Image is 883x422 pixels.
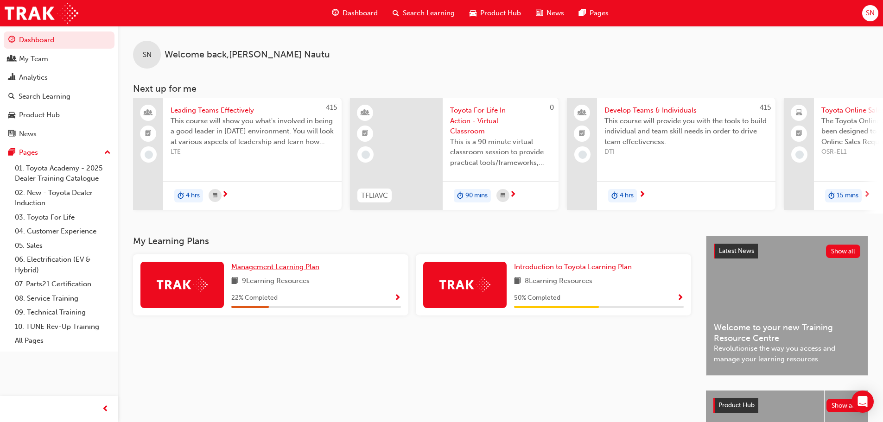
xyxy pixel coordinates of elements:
span: duration-icon [457,190,464,202]
a: pages-iconPages [572,4,616,23]
a: Management Learning Plan [231,262,323,272]
span: 4 hrs [186,190,200,201]
span: Product Hub [718,401,755,409]
a: 0TFLIAVCToyota For Life In Action - Virtual ClassroomThis is a 90 minute virtual classroom sessio... [350,98,559,210]
span: laptop-icon [796,107,802,119]
span: SN [143,50,152,60]
span: car-icon [470,7,476,19]
div: Open Intercom Messenger [851,391,874,413]
div: News [19,129,37,139]
span: booktick-icon [145,128,152,140]
a: Introduction to Toyota Learning Plan [514,262,635,272]
a: 04. Customer Experience [11,224,114,239]
span: learningRecordVerb_NONE-icon [795,151,804,159]
span: TFLIAVC [361,190,388,201]
button: DashboardMy TeamAnalyticsSearch LearningProduct HubNews [4,30,114,144]
span: Revolutionise the way you access and manage your learning resources. [714,343,860,364]
span: Welcome back , [PERSON_NAME] Nautu [165,50,330,60]
span: 9 Learning Resources [242,276,310,287]
span: DTI [604,147,768,157]
a: car-iconProduct Hub [462,4,528,23]
span: 15 mins [837,190,858,201]
a: Product Hub [4,107,114,124]
button: Show all [826,399,861,412]
a: All Pages [11,334,114,348]
span: 415 [326,103,337,112]
div: My Team [19,54,48,64]
a: Analytics [4,69,114,86]
img: Trak [5,3,78,24]
a: news-iconNews [528,4,572,23]
button: Show Progress [677,292,684,304]
span: learningResourceType_INSTRUCTOR_LED-icon [362,107,368,119]
span: This is a 90 minute virtual classroom session to provide practical tools/frameworks, behaviours a... [450,137,551,168]
img: Trak [439,277,490,292]
span: Management Learning Plan [231,263,319,271]
a: 07. Parts21 Certification [11,277,114,291]
span: LTE [171,147,334,157]
span: learningRecordVerb_NONE-icon [145,151,153,159]
span: booktick-icon [362,128,368,140]
span: guage-icon [332,7,339,19]
span: SN [866,8,875,19]
a: Latest NewsShow allWelcome to your new Training Resource CentreRevolutionise the way you access a... [706,236,868,376]
span: search-icon [393,7,399,19]
span: pages-icon [579,7,586,19]
span: chart-icon [8,74,15,82]
button: SN [862,5,878,21]
a: Dashboard [4,31,114,49]
span: 90 mins [465,190,488,201]
span: pages-icon [8,149,15,157]
span: 4 hrs [620,190,634,201]
span: calendar-icon [501,190,505,202]
span: book-icon [514,276,521,287]
button: Pages [4,144,114,161]
div: Search Learning [19,91,70,102]
span: Show Progress [677,294,684,302]
h3: My Learning Plans [133,236,691,246]
span: 0 [550,103,554,112]
span: duration-icon [178,190,184,202]
span: Toyota For Life In Action - Virtual Classroom [450,105,551,137]
span: news-icon [8,130,15,139]
a: 01. Toyota Academy - 2025 Dealer Training Catalogue [11,161,114,186]
span: learningRecordVerb_NONE-icon [578,151,587,159]
span: search-icon [8,93,15,101]
span: This course will show you what's involved in being a good leader in [DATE] environment. You will ... [171,116,334,147]
span: Product Hub [480,8,521,19]
span: duration-icon [611,190,618,202]
span: Show Progress [394,294,401,302]
a: 05. Sales [11,239,114,253]
a: Latest NewsShow all [714,244,860,258]
a: 10. TUNE Rev-Up Training [11,320,114,334]
button: Show Progress [394,292,401,304]
a: News [4,126,114,143]
span: Introduction to Toyota Learning Plan [514,263,632,271]
button: Show all [826,245,861,258]
a: My Team [4,50,114,68]
span: booktick-icon [796,128,802,140]
span: next-icon [509,191,516,199]
span: people-icon [579,107,585,119]
span: duration-icon [828,190,835,202]
a: Product HubShow all [713,398,861,413]
h3: Next up for me [118,83,883,94]
a: Search Learning [4,88,114,105]
span: prev-icon [102,403,109,415]
a: 08. Service Training [11,291,114,306]
div: Pages [19,147,38,158]
span: Dashboard [343,8,378,19]
a: 415Leading Teams EffectivelyThis course will show you what's involved in being a good leader in [... [133,98,342,210]
span: guage-icon [8,36,15,44]
span: 50 % Completed [514,293,560,303]
span: Welcome to your new Training Resource Centre [714,322,860,343]
span: Pages [590,8,609,19]
span: 415 [760,103,771,112]
a: guage-iconDashboard [324,4,385,23]
span: people-icon [8,55,15,63]
a: 02. New - Toyota Dealer Induction [11,186,114,210]
span: Search Learning [403,8,455,19]
img: Trak [157,277,208,292]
